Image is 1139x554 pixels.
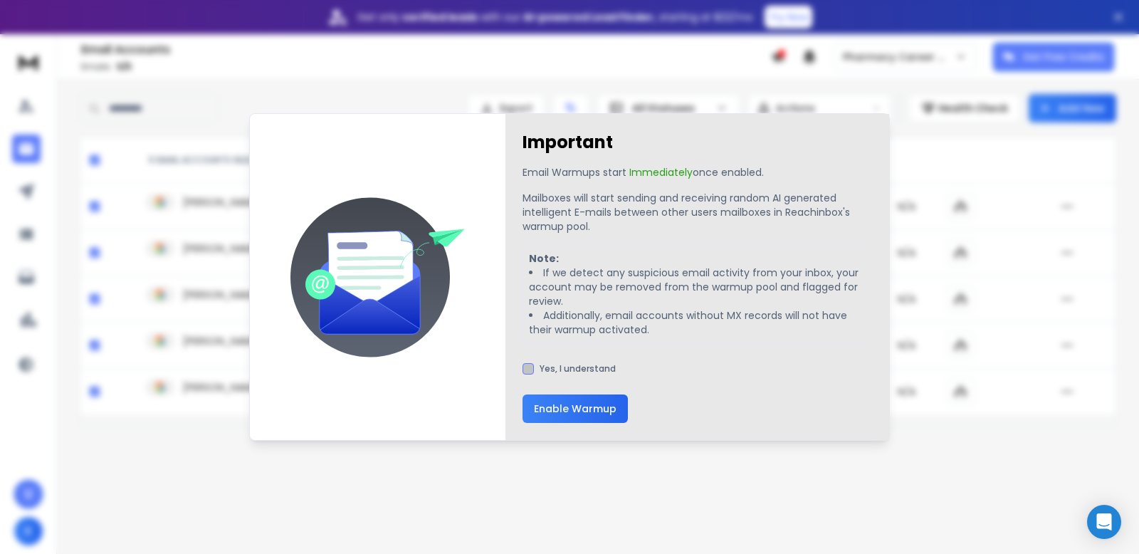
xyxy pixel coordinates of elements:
p: Mailboxes will start sending and receiving random AI generated intelligent E-mails between other ... [523,191,872,234]
div: Open Intercom Messenger [1087,505,1121,539]
li: Additionally, email accounts without MX records will not have their warmup activated. [529,308,866,337]
button: Enable Warmup [523,394,628,423]
p: Note: [529,251,866,266]
h1: Important [523,131,613,154]
li: If we detect any suspicious email activity from your inbox, your account may be removed from the ... [529,266,866,308]
label: Yes, I understand [540,363,616,375]
p: Email Warmups start once enabled. [523,165,764,179]
span: Immediately [629,165,693,179]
